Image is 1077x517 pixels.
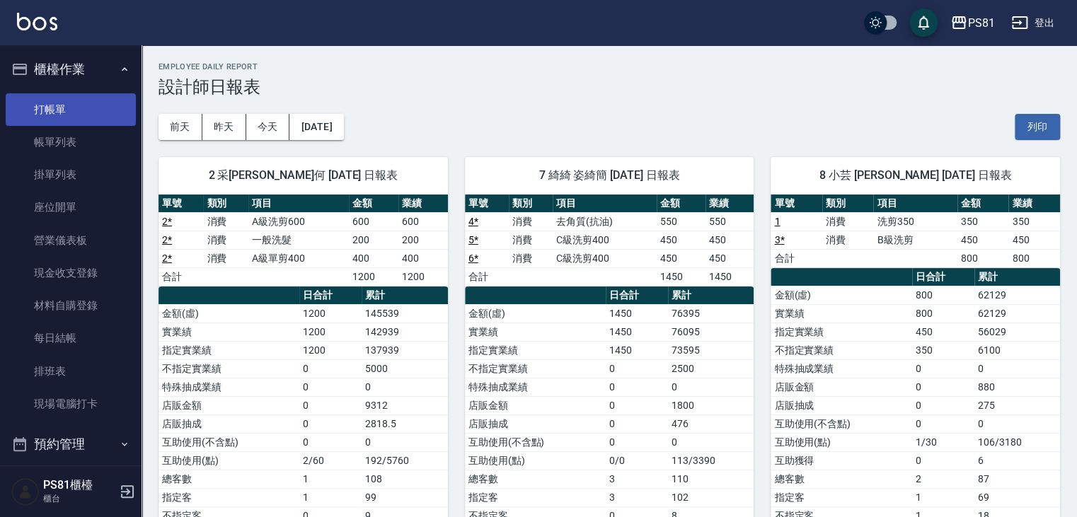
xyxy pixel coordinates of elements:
[6,355,136,388] a: 排班表
[912,378,974,396] td: 0
[668,378,754,396] td: 0
[159,470,299,488] td: 總客數
[606,451,668,470] td: 0/0
[203,194,248,213] th: 類別
[362,341,447,359] td: 137939
[873,212,957,231] td: 洗剪350
[159,267,203,286] td: 合計
[912,488,974,506] td: 1
[289,114,343,140] button: [DATE]
[299,396,362,414] td: 0
[362,396,447,414] td: 9312
[912,451,974,470] td: 0
[912,359,974,378] td: 0
[248,194,349,213] th: 項目
[175,168,431,182] span: 2 采[PERSON_NAME]何 [DATE] 日報表
[606,378,668,396] td: 0
[159,378,299,396] td: 特殊抽成業績
[945,8,1000,37] button: PS81
[246,114,290,140] button: 今天
[771,194,1060,268] table: a dense table
[6,191,136,223] a: 座位開單
[6,388,136,420] a: 現場電腦打卡
[1008,249,1060,267] td: 800
[705,249,754,267] td: 450
[771,286,911,304] td: 金額(虛)
[974,451,1060,470] td: 6
[606,488,668,506] td: 3
[159,194,448,286] table: a dense table
[6,289,136,322] a: 材料自購登錄
[974,470,1060,488] td: 87
[465,433,606,451] td: 互助使用(不含點)
[668,470,754,488] td: 110
[509,249,553,267] td: 消費
[606,396,668,414] td: 0
[912,433,974,451] td: 1/30
[349,249,398,267] td: 400
[873,194,957,213] th: 項目
[159,323,299,341] td: 實業績
[705,212,754,231] td: 550
[974,268,1060,286] th: 累計
[299,488,362,506] td: 1
[553,212,657,231] td: 去角質(抗油)
[974,433,1060,451] td: 106/3180
[957,249,1009,267] td: 800
[299,378,362,396] td: 0
[349,231,398,249] td: 200
[362,433,447,451] td: 0
[974,304,1060,323] td: 62129
[912,323,974,341] td: 450
[362,323,447,341] td: 142939
[6,426,136,463] button: 預約管理
[17,13,57,30] img: Logo
[299,286,362,305] th: 日合計
[362,286,447,305] th: 累計
[668,433,754,451] td: 0
[465,396,606,414] td: 店販金額
[159,194,203,213] th: 單號
[606,304,668,323] td: 1450
[248,249,349,267] td: A級單剪400
[398,267,448,286] td: 1200
[159,414,299,433] td: 店販抽成
[1008,231,1060,249] td: 450
[159,396,299,414] td: 店販金額
[465,488,606,506] td: 指定客
[974,341,1060,359] td: 6100
[657,249,705,267] td: 450
[465,470,606,488] td: 總客數
[606,286,668,305] th: 日合計
[465,323,606,341] td: 實業績
[465,304,606,323] td: 金額(虛)
[912,268,974,286] th: 日合計
[159,341,299,359] td: 指定實業績
[974,378,1060,396] td: 880
[771,396,911,414] td: 店販抽成
[668,359,754,378] td: 2500
[822,231,874,249] td: 消費
[974,396,1060,414] td: 275
[668,341,754,359] td: 73595
[362,451,447,470] td: 192/5760
[6,93,136,126] a: 打帳單
[159,304,299,323] td: 金額(虛)
[159,451,299,470] td: 互助使用(點)
[159,488,299,506] td: 指定客
[771,378,911,396] td: 店販金額
[957,194,1009,213] th: 金額
[11,477,40,506] img: Person
[974,488,1060,506] td: 69
[771,470,911,488] td: 總客數
[606,359,668,378] td: 0
[299,323,362,341] td: 1200
[6,158,136,191] a: 掛單列表
[6,126,136,158] a: 帳單列表
[299,304,362,323] td: 1200
[465,267,509,286] td: 合計
[43,492,115,505] p: 櫃台
[668,323,754,341] td: 76095
[6,257,136,289] a: 現金收支登錄
[873,231,957,249] td: B級洗剪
